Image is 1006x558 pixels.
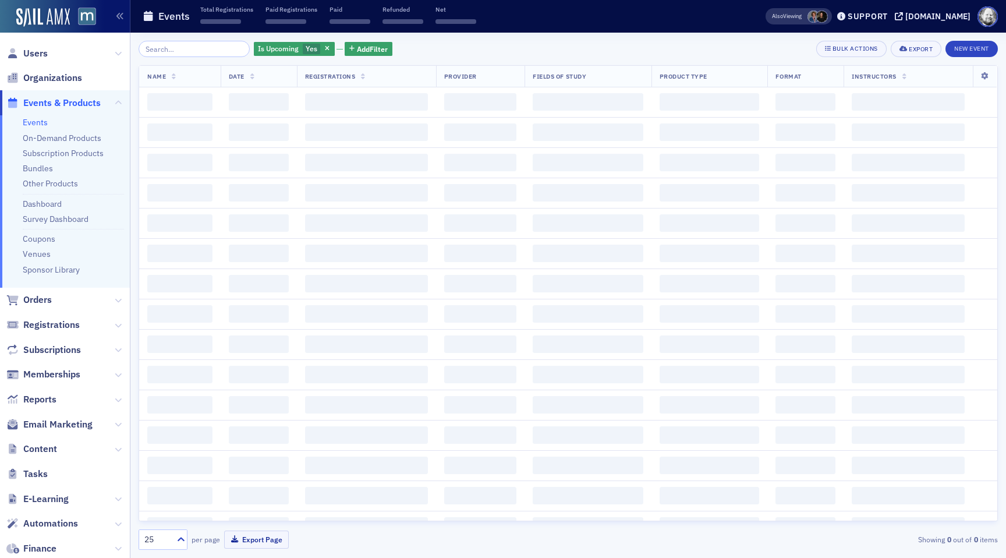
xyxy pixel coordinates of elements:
p: Paid Registrations [265,5,317,13]
span: ‌ [775,184,835,202]
span: ‌ [660,396,760,414]
span: ‌ [435,19,476,24]
span: ‌ [852,487,965,504]
span: ‌ [305,366,428,383]
a: Venues [23,249,51,259]
span: ‌ [533,214,643,232]
span: Memberships [23,368,80,381]
span: Finance [23,542,56,555]
span: ‌ [775,214,835,232]
a: Finance [6,542,56,555]
span: ‌ [444,154,517,171]
span: ‌ [305,184,428,202]
span: ‌ [660,275,760,292]
span: Add Filter [357,44,388,54]
span: ‌ [229,487,289,504]
span: ‌ [229,154,289,171]
p: Total Registrations [200,5,253,13]
span: ‌ [229,275,289,292]
span: ‌ [147,245,212,262]
span: ‌ [147,335,212,353]
span: ‌ [147,396,212,414]
span: Format [775,72,801,80]
img: SailAMX [78,8,96,26]
span: ‌ [533,335,643,353]
span: ‌ [305,154,428,171]
span: ‌ [147,366,212,383]
span: ‌ [775,457,835,474]
span: ‌ [852,335,965,353]
span: ‌ [852,154,965,171]
span: ‌ [775,305,835,323]
span: ‌ [852,517,965,535]
a: Bundles [23,163,53,174]
span: Product Type [660,72,707,80]
span: ‌ [305,275,428,292]
a: Sponsor Library [23,264,80,275]
span: ‌ [147,93,212,111]
div: Export [909,46,933,52]
a: Events & Products [6,97,101,110]
span: ‌ [229,366,289,383]
span: ‌ [660,517,760,535]
label: per page [192,534,220,545]
span: ‌ [775,154,835,171]
span: Profile [977,6,998,27]
span: ‌ [444,275,517,292]
span: ‌ [660,487,760,504]
span: Registrations [305,72,356,80]
span: Orders [23,294,52,306]
button: AddFilter [345,42,392,56]
span: ‌ [852,245,965,262]
span: ‌ [444,426,517,444]
span: ‌ [305,426,428,444]
span: ‌ [533,517,643,535]
div: Bulk Actions [833,45,878,52]
p: Paid [330,5,370,13]
span: ‌ [444,123,517,141]
span: ‌ [229,184,289,202]
a: On-Demand Products [23,133,101,143]
a: Organizations [6,72,82,84]
span: ‌ [444,517,517,535]
span: ‌ [775,517,835,535]
span: ‌ [533,184,643,202]
span: ‌ [533,487,643,504]
span: E-Learning [23,493,69,506]
span: ‌ [147,184,212,202]
div: Support [848,11,888,22]
span: ‌ [444,457,517,474]
span: ‌ [660,154,760,171]
strong: 0 [972,534,980,545]
a: Subscription Products [23,148,104,158]
span: ‌ [229,457,289,474]
span: ‌ [147,275,212,292]
span: Instructors [852,72,897,80]
span: ‌ [305,245,428,262]
span: ‌ [229,396,289,414]
span: ‌ [147,154,212,171]
span: ‌ [305,457,428,474]
a: New Event [945,43,998,53]
span: ‌ [147,487,212,504]
a: Other Products [23,178,78,189]
a: Coupons [23,234,55,244]
span: Is Upcoming [258,44,299,53]
span: ‌ [330,19,370,24]
span: ‌ [382,19,423,24]
span: ‌ [775,275,835,292]
button: [DOMAIN_NAME] [895,12,975,20]
span: ‌ [852,426,965,444]
div: Also [772,12,783,20]
span: ‌ [147,457,212,474]
span: ‌ [775,245,835,262]
span: ‌ [265,19,306,24]
span: ‌ [229,93,289,111]
span: ‌ [305,487,428,504]
span: Content [23,443,57,455]
a: Memberships [6,368,80,381]
span: ‌ [444,245,517,262]
a: Automations [6,517,78,530]
span: ‌ [533,305,643,323]
span: ‌ [444,93,517,111]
